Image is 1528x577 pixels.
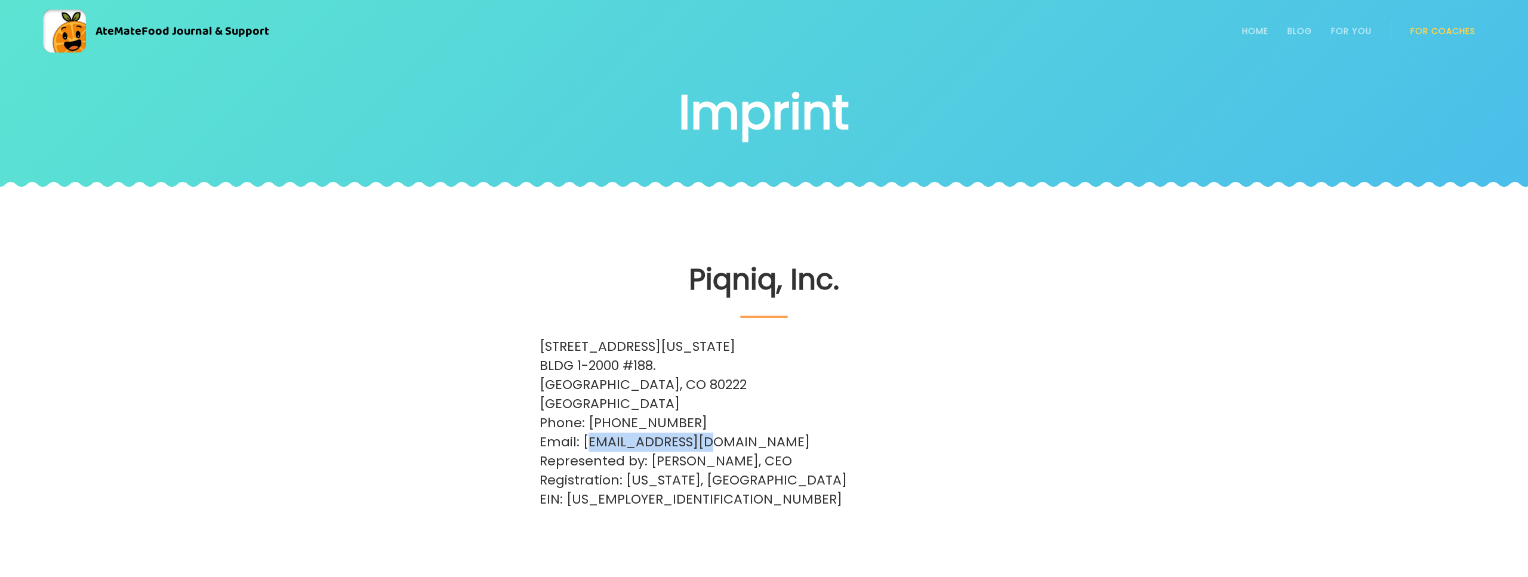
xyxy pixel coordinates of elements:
a: For Coaches [1410,26,1475,36]
p: [STREET_ADDRESS][US_STATE] BLDG 1-2000 #188. [GEOGRAPHIC_DATA], CO 80222 [GEOGRAPHIC_DATA] Phone:... [540,337,988,509]
h1: Imprint [679,87,849,137]
span: Food Journal & Support [141,21,269,41]
a: AteMateFood Journal & Support [43,10,1485,53]
a: For You [1331,26,1372,36]
div: AteMate [86,21,269,41]
h2: Piqniq, Inc. [540,263,988,318]
a: Blog [1287,26,1312,36]
a: Home [1242,26,1268,36]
